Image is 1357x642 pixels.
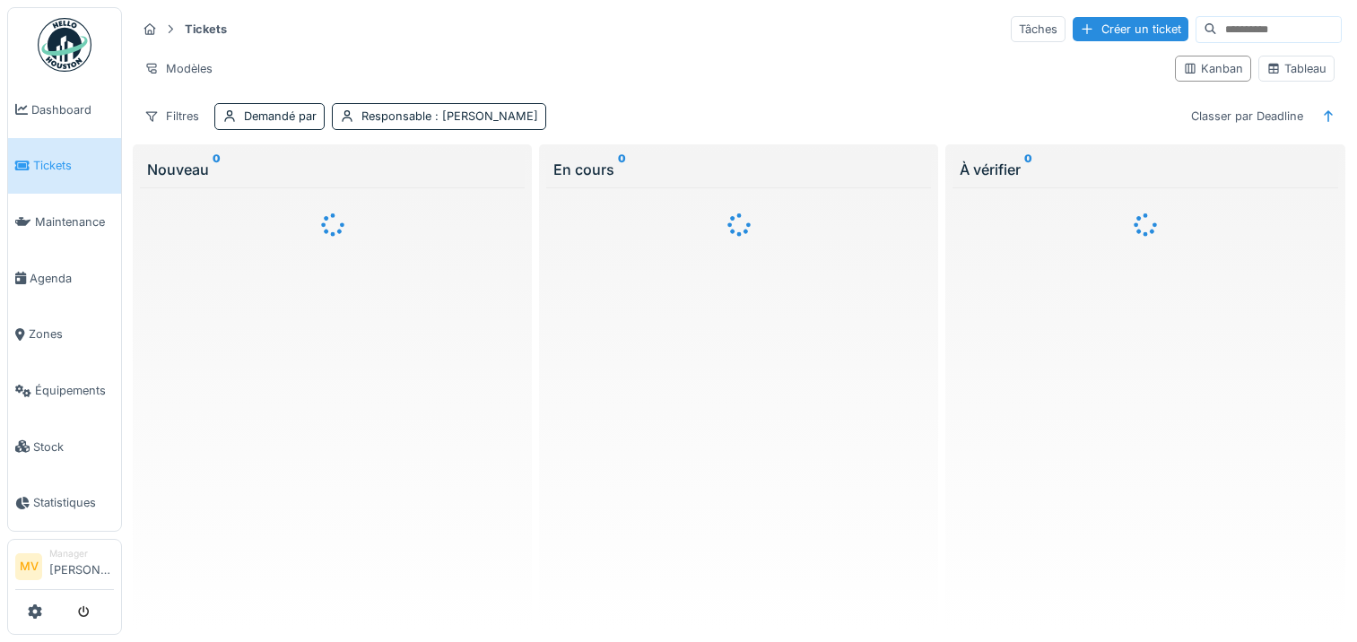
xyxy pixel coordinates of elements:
a: Agenda [8,250,121,307]
span: Tickets [33,157,114,174]
a: Zones [8,307,121,363]
span: Équipements [35,382,114,399]
a: Stock [8,419,121,475]
div: Kanban [1183,60,1243,77]
div: Modèles [136,56,221,82]
div: Responsable [361,108,538,125]
span: Zones [29,325,114,343]
div: Tableau [1266,60,1327,77]
span: Dashboard [31,101,114,118]
span: Maintenance [35,213,114,230]
div: Filtres [136,103,207,129]
strong: Tickets [178,21,234,38]
li: [PERSON_NAME] [49,547,114,586]
div: En cours [553,159,924,180]
div: À vérifier [960,159,1330,180]
sup: 0 [618,159,626,180]
a: Maintenance [8,194,121,250]
a: Statistiques [8,475,121,532]
span: Statistiques [33,494,114,511]
a: Dashboard [8,82,121,138]
li: MV [15,553,42,580]
div: Manager [49,547,114,560]
img: Badge_color-CXgf-gQk.svg [38,18,91,72]
a: MV Manager[PERSON_NAME] [15,547,114,590]
sup: 0 [213,159,221,180]
sup: 0 [1024,159,1032,180]
span: : [PERSON_NAME] [431,109,538,123]
div: Demandé par [244,108,317,125]
span: Stock [33,438,114,455]
span: Agenda [30,270,114,287]
div: Créer un ticket [1073,17,1188,41]
a: Équipements [8,362,121,419]
div: Classer par Deadline [1183,103,1311,129]
div: Nouveau [147,159,518,180]
a: Tickets [8,138,121,195]
div: Tâches [1011,16,1066,42]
